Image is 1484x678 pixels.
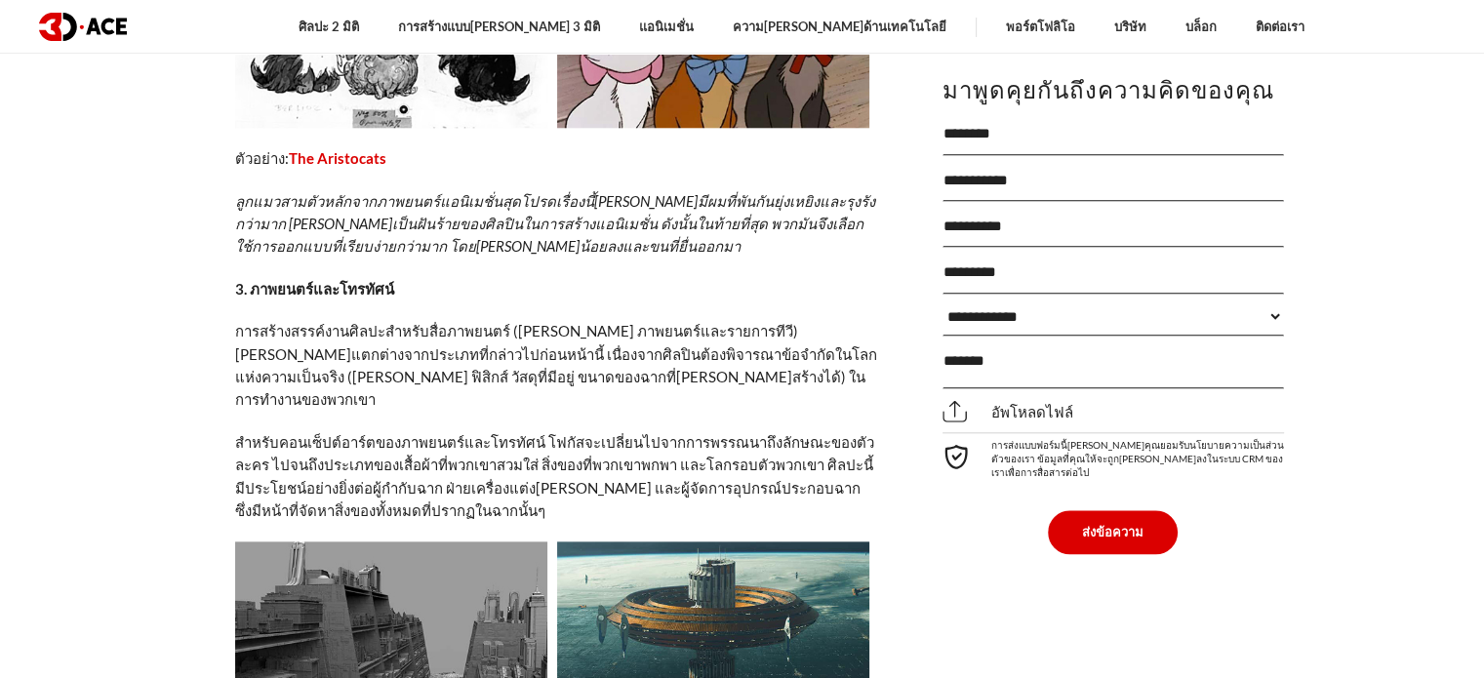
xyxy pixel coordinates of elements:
font: สำหรับคอนเซ็ปต์อาร์ตของภาพยนตร์และโทรทัศน์ โฟกัสจะเปลี่ยนไปจากการพรรณนาถึงลักษณะของตัวละคร ไปจนถึ... [235,433,874,519]
font: การสร้างแบบ[PERSON_NAME] 3 มิติ [398,19,600,34]
font: การส่งแบบฟอร์มนี้[PERSON_NAME]คุณยอมรับนโยบายความเป็นส่วนตัวของเรา ข้อมูลที่คุณให้จะถูก[PERSON_NA... [991,440,1284,479]
font: ความ[PERSON_NAME]ด้านเทคโนโลยี [733,19,946,34]
font: อัพโหลดไฟล์ [991,404,1073,421]
button: ส่งข้อความ [1048,511,1178,554]
font: ตัวอย่าง: [235,149,289,167]
font: ติดต่อเรา [1256,19,1304,34]
font: บริษัท [1114,19,1146,34]
a: The Aristocats [289,149,386,167]
font: มาพูดคุยกันถึงความคิดของคุณ [943,71,1274,106]
font: บล็อก [1185,19,1217,34]
font: แอนิเมชั่น [639,19,694,34]
font: พอร์ตโฟลิโอ [1006,19,1075,34]
font: ส่งข้อความ [1082,525,1143,540]
font: การสร้างสรรค์งานศิลปะสำหรับสื่อภาพยนตร์ ([PERSON_NAME] ภาพยนตร์และรายการทีวี) [PERSON_NAME]แตกต่า... [235,322,877,408]
img: โลโก้สีเข้ม [39,13,127,41]
font: ศิลปะ 2 มิติ [299,19,359,34]
font: 3. ภาพยนตร์และโทรทัศน์ [235,280,394,298]
font: ลูกแมวสามตัวหลักจากภาพยนตร์แอนิเมชั่นสุดโปรดเรื่องนี้[PERSON_NAME]มีผมที่พันกันยุ่งเหยิงและรุงรัง... [235,192,875,256]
